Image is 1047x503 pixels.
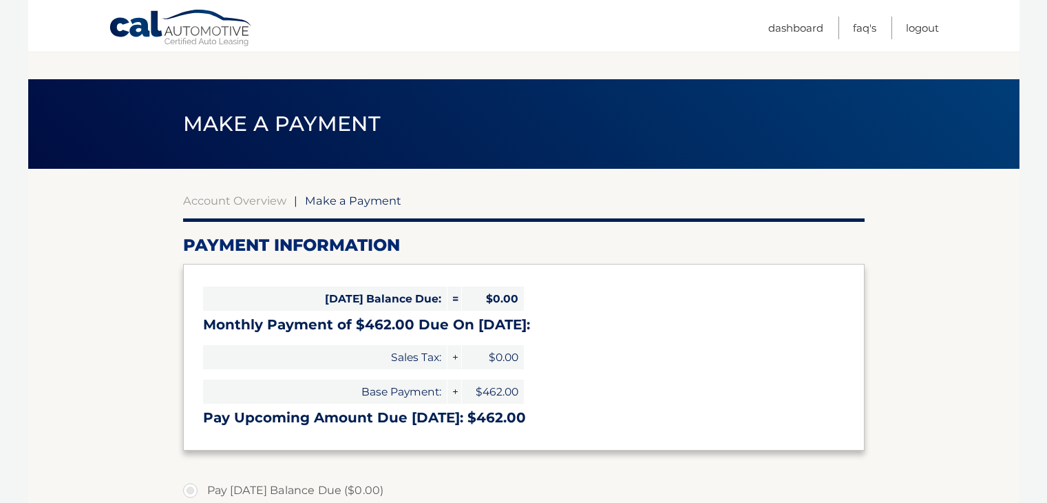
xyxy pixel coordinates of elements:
a: FAQ's [853,17,876,39]
span: Sales Tax: [203,345,447,369]
span: $0.00 [462,287,524,311]
a: Cal Automotive [109,9,253,49]
h2: Payment Information [183,235,865,256]
span: [DATE] Balance Due: [203,287,447,311]
a: Logout [906,17,939,39]
span: $0.00 [462,345,524,369]
span: Make a Payment [305,194,401,207]
span: Make a Payment [183,111,381,136]
h3: Monthly Payment of $462.00 Due On [DATE]: [203,316,845,333]
span: + [447,345,461,369]
span: Base Payment: [203,380,447,404]
a: Dashboard [768,17,823,39]
a: Account Overview [183,194,286,207]
h3: Pay Upcoming Amount Due [DATE]: $462.00 [203,409,845,427]
span: = [447,287,461,311]
span: | [294,194,297,207]
span: + [447,380,461,404]
span: $462.00 [462,380,524,404]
